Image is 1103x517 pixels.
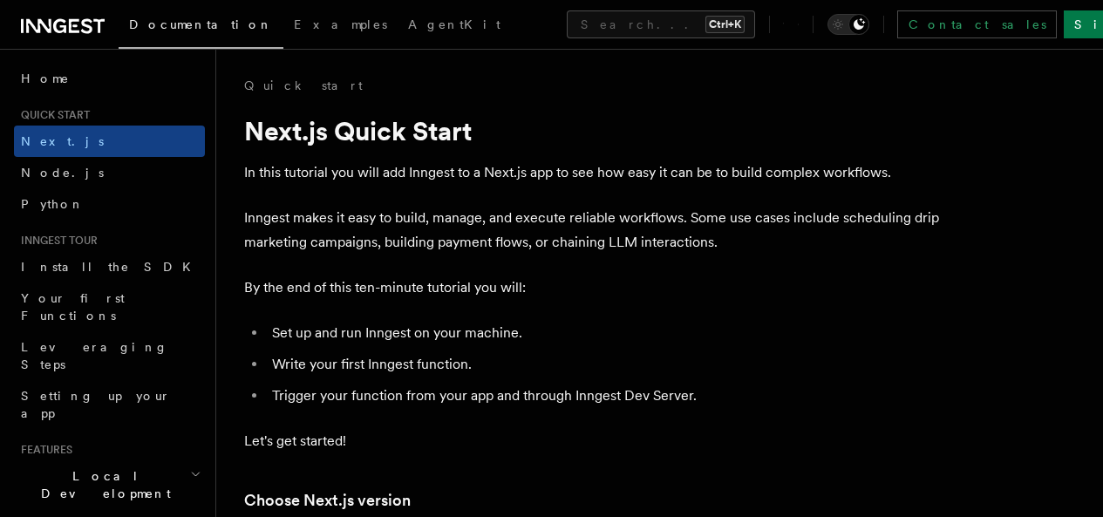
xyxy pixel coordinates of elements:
[21,340,168,371] span: Leveraging Steps
[21,134,104,148] span: Next.js
[21,197,85,211] span: Python
[14,331,205,380] a: Leveraging Steps
[14,126,205,157] a: Next.js
[14,467,190,502] span: Local Development
[244,488,411,513] a: Choose Next.js version
[14,63,205,94] a: Home
[705,16,745,33] kbd: Ctrl+K
[398,5,511,47] a: AgentKit
[14,380,205,429] a: Setting up your app
[267,352,942,377] li: Write your first Inngest function.
[244,276,942,300] p: By the end of this ten-minute tutorial you will:
[897,10,1057,38] a: Contact sales
[21,389,171,420] span: Setting up your app
[14,234,98,248] span: Inngest tour
[21,291,125,323] span: Your first Functions
[21,70,70,87] span: Home
[119,5,283,49] a: Documentation
[14,282,205,331] a: Your first Functions
[567,10,755,38] button: Search...Ctrl+K
[244,77,363,94] a: Quick start
[244,160,942,185] p: In this tutorial you will add Inngest to a Next.js app to see how easy it can be to build complex...
[14,251,205,282] a: Install the SDK
[129,17,273,31] span: Documentation
[408,17,500,31] span: AgentKit
[244,206,942,255] p: Inngest makes it easy to build, manage, and execute reliable workflows. Some use cases include sc...
[21,260,201,274] span: Install the SDK
[21,166,104,180] span: Node.js
[14,460,205,509] button: Local Development
[14,443,72,457] span: Features
[14,157,205,188] a: Node.js
[267,384,942,408] li: Trigger your function from your app and through Inngest Dev Server.
[267,321,942,345] li: Set up and run Inngest on your machine.
[14,188,205,220] a: Python
[283,5,398,47] a: Examples
[294,17,387,31] span: Examples
[827,14,869,35] button: Toggle dark mode
[244,115,942,146] h1: Next.js Quick Start
[14,108,90,122] span: Quick start
[244,429,942,453] p: Let's get started!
